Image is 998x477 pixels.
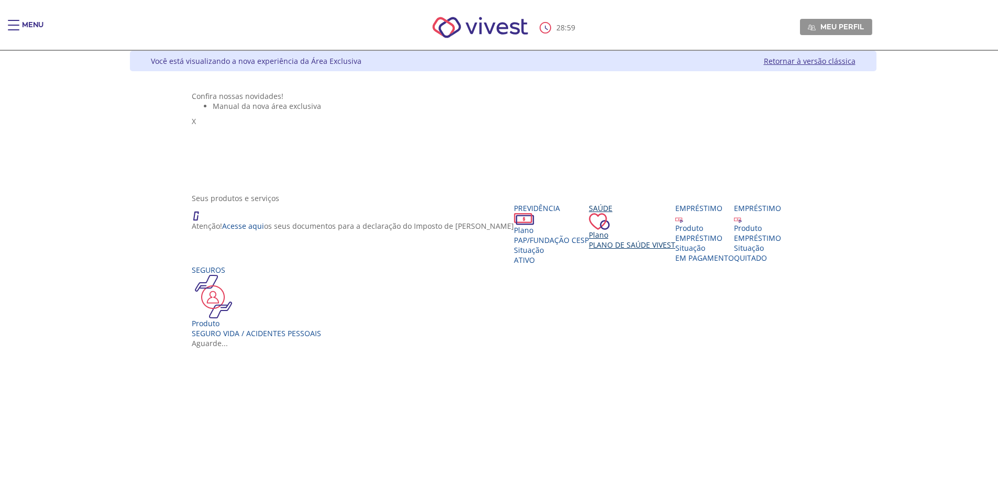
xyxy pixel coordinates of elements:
[514,213,534,225] img: ico_dinheiro.png
[192,275,235,318] img: ico_seguros.png
[589,203,675,250] a: Saúde PlanoPlano de Saúde VIVEST
[192,91,814,183] section: <span lang="pt-BR" dir="ltr">Visualizador do Conteúdo da Web</span> 1
[192,193,814,203] div: Seus produtos e serviços
[151,56,361,66] div: Você está visualizando a nova experiência da Área Exclusiva
[820,22,864,31] span: Meu perfil
[514,245,589,255] div: Situação
[514,203,589,213] div: Previdência
[734,253,767,263] span: QUITADO
[192,318,321,328] div: Produto
[675,223,734,233] div: Produto
[222,221,264,231] a: Acesse aqui
[734,233,781,243] div: EMPRÉSTIMO
[192,193,814,348] section: <span lang="en" dir="ltr">ProdutosCard</span>
[213,101,321,111] span: Manual da nova área exclusiva
[675,203,734,213] div: Empréstimo
[192,116,196,126] span: X
[514,255,535,265] span: Ativo
[734,203,781,213] div: Empréstimo
[514,225,589,235] div: Plano
[734,243,781,253] div: Situação
[192,203,210,221] img: ico_atencao.png
[764,56,856,66] a: Retornar à versão clássica
[734,223,781,233] div: Produto
[675,243,734,253] div: Situação
[514,235,589,245] span: PAP/Fundação CESP
[421,5,540,50] img: Vivest
[589,213,610,230] img: ico_coracao.png
[22,20,43,41] div: Menu
[192,221,514,231] p: Atenção! os seus documentos para a declaração do Imposto de [PERSON_NAME]
[514,203,589,265] a: Previdência PlanoPAP/Fundação CESP SituaçãoAtivo
[192,265,321,338] a: Seguros Produto Seguro Vida / Acidentes Pessoais
[192,91,814,101] div: Confira nossas novidades!
[675,233,734,243] div: EMPRÉSTIMO
[192,328,321,338] div: Seguro Vida / Acidentes Pessoais
[800,19,872,35] a: Meu perfil
[589,240,675,250] span: Plano de Saúde VIVEST
[567,23,575,32] span: 59
[192,338,814,348] div: Aguarde...
[675,215,683,223] img: ico_emprestimo.svg
[589,230,675,240] div: Plano
[540,22,577,34] div: :
[734,203,781,263] a: Empréstimo Produto EMPRÉSTIMO Situação QUITADO
[192,265,321,275] div: Seguros
[556,23,565,32] span: 28
[808,24,816,31] img: Meu perfil
[589,203,675,213] div: Saúde
[675,253,734,263] span: EM PAGAMENTO
[734,215,742,223] img: ico_emprestimo.svg
[675,203,734,263] a: Empréstimo Produto EMPRÉSTIMO Situação EM PAGAMENTO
